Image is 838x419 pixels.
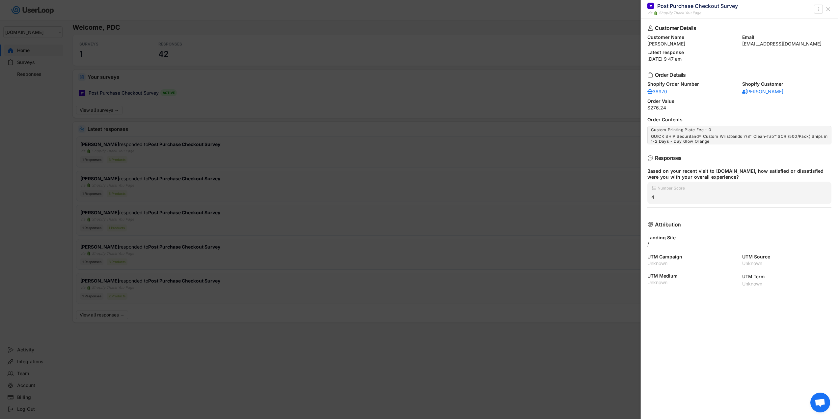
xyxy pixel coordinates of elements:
[742,261,832,266] div: Unknown
[651,127,828,133] div: Custom Printing Plate Fee - 0
[657,2,738,10] div: Post Purchase Checkout Survey
[742,88,783,95] a: [PERSON_NAME]
[742,35,832,40] div: Email
[654,11,658,15] img: 1156660_ecommerce_logo_shopify_icon%20%281%29.png
[647,117,831,122] div: Order Contents
[658,186,685,190] div: Number Score
[647,261,737,266] div: Unknown
[742,82,832,86] div: Shopify Customer
[659,10,701,16] div: Shopify Thank You Page
[647,235,831,240] div: Landing Site
[818,6,819,13] text: 
[647,57,831,61] div: [DATE] 9:47 am
[742,282,832,286] div: Unknown
[651,134,828,144] div: QUICK SHIP SecurBand® Custom Wristbands 7/8" Clean-Tab™ SCR (500/Pack) Ships in 1-2 Days - Day Gl...
[655,72,821,77] div: Order Details
[647,10,652,16] div: via
[647,280,737,285] div: Unknown
[742,42,832,46] div: [EMAIL_ADDRESS][DOMAIN_NAME]
[647,254,737,259] div: UTM Campaign
[647,82,737,86] div: Shopify Order Number
[647,50,831,55] div: Latest response
[647,105,831,110] div: $276.24
[647,242,831,247] div: /
[647,99,831,104] div: Order Value
[651,194,827,200] div: 4
[647,88,667,95] a: 38970
[647,35,737,40] div: Customer Name
[742,89,783,94] div: [PERSON_NAME]
[647,89,667,94] div: 38970
[810,393,830,412] a: Open chat
[815,5,822,13] button: 
[742,254,832,259] div: UTM Source
[647,42,737,46] div: [PERSON_NAME]
[647,274,737,278] div: UTM Medium
[647,168,826,180] div: Based on your recent visit to [DOMAIN_NAME], how satisfied or dissatisfied were you with your ove...
[742,274,832,280] div: UTM Term
[655,155,821,161] div: Responses
[655,222,821,227] div: Attribution
[655,25,821,31] div: Customer Details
